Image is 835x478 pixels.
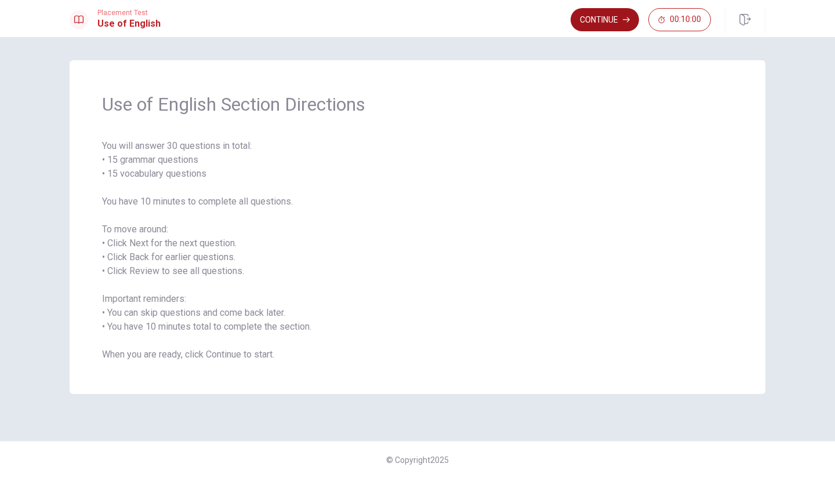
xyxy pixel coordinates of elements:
[648,8,711,31] button: 00:10:00
[571,8,639,31] button: Continue
[97,9,161,17] span: Placement Test
[97,17,161,31] h1: Use of English
[102,93,733,116] span: Use of English Section Directions
[102,139,733,362] span: You will answer 30 questions in total: • 15 grammar questions • 15 vocabulary questions You have ...
[386,455,449,465] span: © Copyright 2025
[670,15,701,24] span: 00:10:00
